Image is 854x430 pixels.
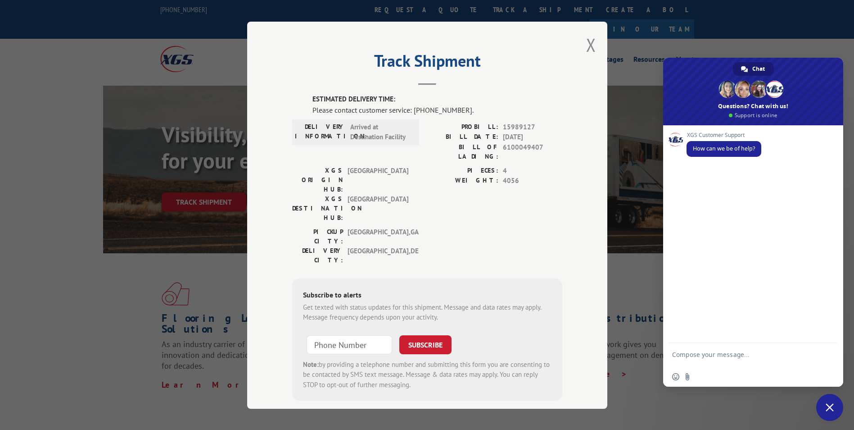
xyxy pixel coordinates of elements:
span: XGS Customer Support [687,132,761,138]
label: BILL DATE: [427,132,498,142]
div: Close chat [816,394,843,421]
span: 4056 [503,176,562,186]
textarea: Compose your message... [672,351,814,367]
span: Arrived at Destination Facility [350,122,411,142]
span: [GEOGRAPHIC_DATA] [348,194,408,222]
span: 4 [503,165,562,176]
label: WEIGHT: [427,176,498,186]
label: BILL OF LADING: [427,142,498,161]
strong: Note: [303,360,319,368]
div: Get texted with status updates for this shipment. Message and data rates may apply. Message frequ... [303,302,551,322]
span: [GEOGRAPHIC_DATA] , DE [348,246,408,265]
span: Insert an emoji [672,373,679,380]
div: Subscribe to alerts [303,289,551,302]
span: How can we be of help? [693,145,755,152]
h2: Track Shipment [292,55,562,72]
div: Chat [733,62,774,76]
label: XGS ORIGIN HUB: [292,165,343,194]
span: 6100049407 [503,142,562,161]
label: DELIVERY CITY: [292,246,343,265]
span: [DATE] [503,132,562,142]
span: Send a file [684,373,691,380]
label: DELIVERY INFORMATION: [295,122,346,142]
button: Close modal [586,33,596,57]
div: Please contact customer service: [PHONE_NUMBER]. [312,104,562,115]
span: 15989127 [503,122,562,132]
span: [GEOGRAPHIC_DATA] [348,165,408,194]
label: PIECES: [427,165,498,176]
label: XGS DESTINATION HUB: [292,194,343,222]
input: Phone Number [307,335,392,354]
span: [GEOGRAPHIC_DATA] , GA [348,227,408,246]
label: PICKUP CITY: [292,227,343,246]
label: ESTIMATED DELIVERY TIME: [312,94,562,105]
div: by providing a telephone number and submitting this form you are consenting to be contacted by SM... [303,359,551,390]
label: PROBILL: [427,122,498,132]
button: SUBSCRIBE [399,335,452,354]
span: Chat [752,62,765,76]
